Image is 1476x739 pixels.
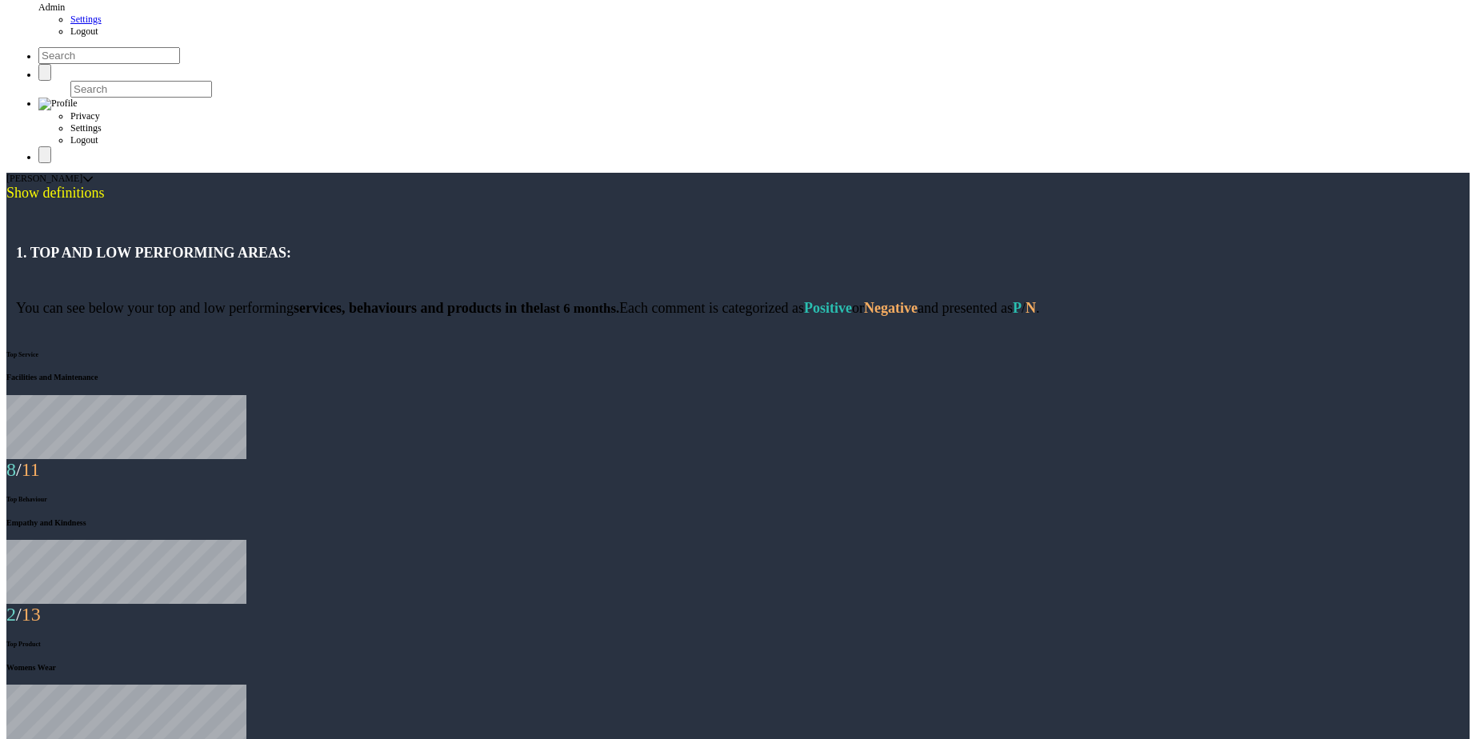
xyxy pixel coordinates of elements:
img: Profile [38,98,78,110]
input: Search [38,47,180,64]
h5: Facilities and Maintenance [6,373,1470,381]
h6: Top Service [6,351,1470,358]
span: 13 [22,604,41,625]
span: Settings [70,122,102,134]
a: Settings [70,14,102,25]
div: [PERSON_NAME] [6,173,82,185]
span: Logout [70,26,98,37]
span: Privacy [70,110,100,122]
span: / [16,604,22,625]
span: Logout [70,134,98,146]
p: You can see below your top and low performing Each comment is categorized as or and presented as / . [16,300,1460,317]
span: Negative [864,300,918,316]
h6: Top Product [6,641,1470,648]
h5: Womens Wear [6,663,1470,672]
span: / [16,459,22,480]
span: 11 [22,459,40,480]
span: Positive [804,300,852,316]
span: P [1013,300,1022,316]
span: 8 [6,459,16,480]
input: Search [70,81,212,98]
span: 2 [6,604,16,625]
strong: 1. TOP AND LOW PERFORMING AREAS: [16,245,291,261]
span: Admin [38,2,65,13]
strong: services, behaviours and products in the [294,300,619,316]
span: Show definitions [6,185,105,201]
span: N [1026,300,1036,316]
h5: Empathy and Kindness [6,518,1470,527]
h6: Top Behaviour [6,496,1470,503]
span: last 6 months. [540,301,619,316]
